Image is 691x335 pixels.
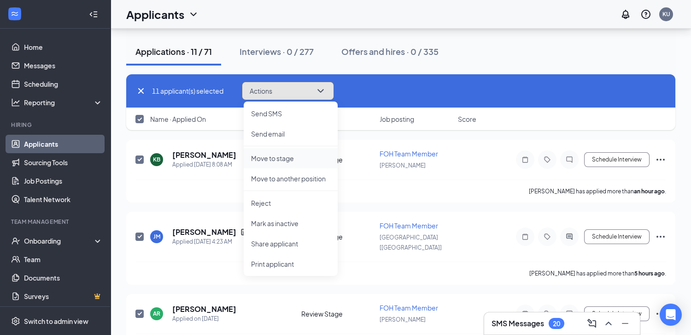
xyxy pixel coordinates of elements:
svg: WorkstreamLogo [10,9,19,18]
svg: Minimize [620,318,631,329]
p: Print applicant [251,259,330,269]
a: Talent Network [24,190,103,209]
svg: Document [240,228,247,236]
svg: Ellipses [655,154,666,165]
button: ChevronUp [601,316,616,331]
svg: ChevronUp [603,318,614,329]
a: Applicants [24,135,103,153]
div: 20 [553,320,560,328]
h1: Applicants [126,6,184,22]
button: ActionsChevronDown [242,82,334,100]
div: Interviews · 0 / 277 [240,46,314,57]
div: Review Stage [301,309,374,318]
a: Team [24,250,103,269]
p: Reject [251,198,330,208]
div: Open Intercom Messenger [660,304,682,326]
div: Reporting [24,98,103,107]
a: SurveysCrown [24,287,103,305]
h5: [PERSON_NAME] [172,150,236,160]
a: Scheduling [24,75,103,93]
a: Documents [24,269,103,287]
svg: Tag [542,156,553,163]
div: Team Management [11,218,101,226]
svg: ChevronDown [315,85,326,96]
a: Sourcing Tools [24,153,103,172]
h5: [PERSON_NAME] [172,304,236,314]
p: Send SMS [251,109,330,118]
span: FOH Team Member [380,221,438,230]
span: FOH Team Member [380,150,438,158]
svg: ChevronDown [188,9,199,20]
svg: Ellipses [655,308,666,319]
svg: UserCheck [11,236,20,245]
button: Schedule Interview [584,306,650,321]
span: Actions [250,88,272,94]
h5: [PERSON_NAME] [172,227,236,237]
p: [PERSON_NAME] has applied more than . [529,269,666,277]
span: Job posting [380,114,414,124]
div: Switch to admin view [24,317,88,326]
svg: Analysis [11,98,20,107]
svg: ChatInactive [564,310,575,317]
button: ComposeMessage [585,316,599,331]
svg: Ellipses [655,231,666,242]
svg: Tag [542,310,553,317]
div: Review Stage [301,232,374,241]
button: Minimize [618,316,632,331]
svg: Note [520,310,531,317]
p: Mark as inactive [251,219,330,228]
svg: ActiveChat [564,233,575,240]
svg: Cross [135,85,146,96]
a: Messages [24,56,103,75]
svg: Tag [542,233,553,240]
div: KB [153,156,160,163]
span: FOH Team Member [380,304,438,312]
p: Move to another position [251,174,330,183]
p: Move to stage [251,154,330,163]
div: KU [662,10,670,18]
h3: SMS Messages [492,318,544,329]
p: Share applicant [251,239,330,248]
div: Applied on [DATE] [172,314,236,323]
div: Review Stage [301,155,374,164]
svg: QuestionInfo [640,9,651,20]
span: Score [458,114,476,124]
b: an hour ago [634,188,665,195]
b: 5 hours ago [634,270,665,277]
div: Applied [DATE] 8:08 AM [172,160,236,169]
div: Applied [DATE] 4:23 AM [172,237,247,246]
span: [PERSON_NAME] [380,316,426,323]
a: Job Postings [24,172,103,190]
svg: ChatInactive [564,156,575,163]
div: AR [153,310,160,317]
div: Applications · 11 / 71 [135,46,212,57]
span: [PERSON_NAME] [380,162,426,169]
a: Home [24,38,103,56]
div: JM [153,233,160,240]
div: Offers and hires · 0 / 335 [341,46,439,57]
span: 11 applicant(s) selected [152,86,223,96]
svg: Settings [11,317,20,326]
svg: ComposeMessage [586,318,597,329]
span: [GEOGRAPHIC_DATA] [[GEOGRAPHIC_DATA]] [380,234,442,251]
p: [PERSON_NAME] has applied more than . [529,187,666,195]
div: Hiring [11,121,101,129]
div: Onboarding [24,236,95,245]
svg: Note [520,156,531,163]
svg: Notifications [620,9,631,20]
svg: Note [520,233,531,240]
p: Send email [251,129,330,138]
svg: Collapse [89,10,98,19]
button: Schedule Interview [584,152,650,167]
button: Schedule Interview [584,229,650,244]
span: Name · Applied On [150,114,206,124]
